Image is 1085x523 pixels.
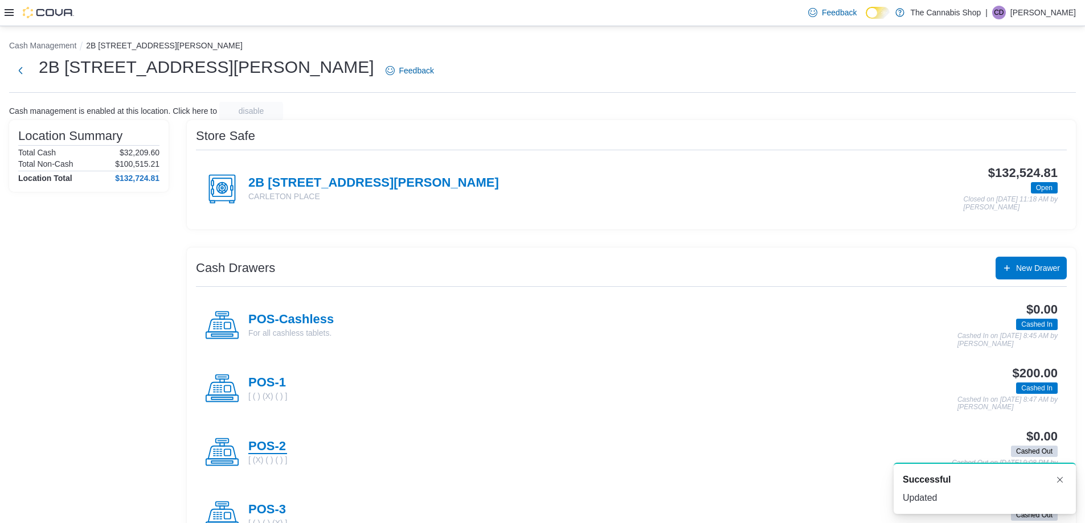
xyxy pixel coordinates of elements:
h4: POS-1 [248,376,287,390]
h4: POS-Cashless [248,312,334,327]
h4: $132,724.81 [115,174,159,183]
div: Crystal Davis [992,6,1006,19]
p: Cash management is enabled at this location. Click here to [9,106,217,116]
h1: 2B [STREET_ADDRESS][PERSON_NAME] [39,56,374,79]
span: Cashed Out [1016,446,1053,456]
h3: $0.00 [1026,430,1058,443]
h3: $200.00 [1013,366,1058,380]
span: Cashed In [1016,382,1058,394]
span: disable [239,105,264,117]
p: $32,209.60 [120,148,159,157]
h3: $0.00 [1026,303,1058,316]
h3: Store Safe [196,129,255,143]
h4: 2B [STREET_ADDRESS][PERSON_NAME] [248,176,499,191]
h3: $132,524.81 [988,166,1058,180]
p: $100,515.21 [115,159,159,168]
span: Cashed In [1021,319,1053,330]
p: Cashed In on [DATE] 8:47 AM by [PERSON_NAME] [957,396,1058,411]
h4: POS-3 [248,503,287,517]
span: Cashed In [1021,383,1053,393]
img: Cova [23,7,74,18]
span: New Drawer [1016,262,1060,274]
p: [PERSON_NAME] [1010,6,1076,19]
span: Open [1036,183,1053,193]
div: Updated [903,491,1067,505]
button: Cash Management [9,41,76,50]
p: Closed on [DATE] 11:18 AM by [PERSON_NAME] [964,196,1058,211]
a: Feedback [381,59,439,82]
span: Cashed In [1016,319,1058,330]
button: Next [9,59,32,82]
button: disable [219,102,283,120]
button: 2B [STREET_ADDRESS][PERSON_NAME] [86,41,243,50]
button: Dismiss toast [1053,473,1067,487]
h6: Total Non-Cash [18,159,73,168]
p: The Cannabis Shop [910,6,981,19]
span: Feedback [399,65,434,76]
p: CARLETON PLACE [248,191,499,202]
p: For all cashless tablets. [248,327,334,339]
a: Feedback [804,1,861,24]
nav: An example of EuiBreadcrumbs [9,40,1076,53]
h4: Location Total [18,174,72,183]
input: Dark Mode [866,7,890,19]
button: New Drawer [996,257,1067,279]
h3: Cash Drawers [196,261,275,275]
span: Feedback [822,7,857,18]
div: Notification [903,473,1067,487]
span: CD [994,6,1004,19]
h4: POS-2 [248,439,287,454]
span: Successful [903,473,951,487]
h3: Location Summary [18,129,122,143]
p: Cashed In on [DATE] 8:45 AM by [PERSON_NAME] [957,332,1058,348]
span: Open [1031,182,1058,193]
p: [ ( ) (X) ( ) ] [248,390,287,402]
span: Cashed Out [1011,446,1058,457]
p: | [985,6,988,19]
p: [ (X) ( ) ( ) ] [248,454,287,466]
h6: Total Cash [18,148,56,157]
